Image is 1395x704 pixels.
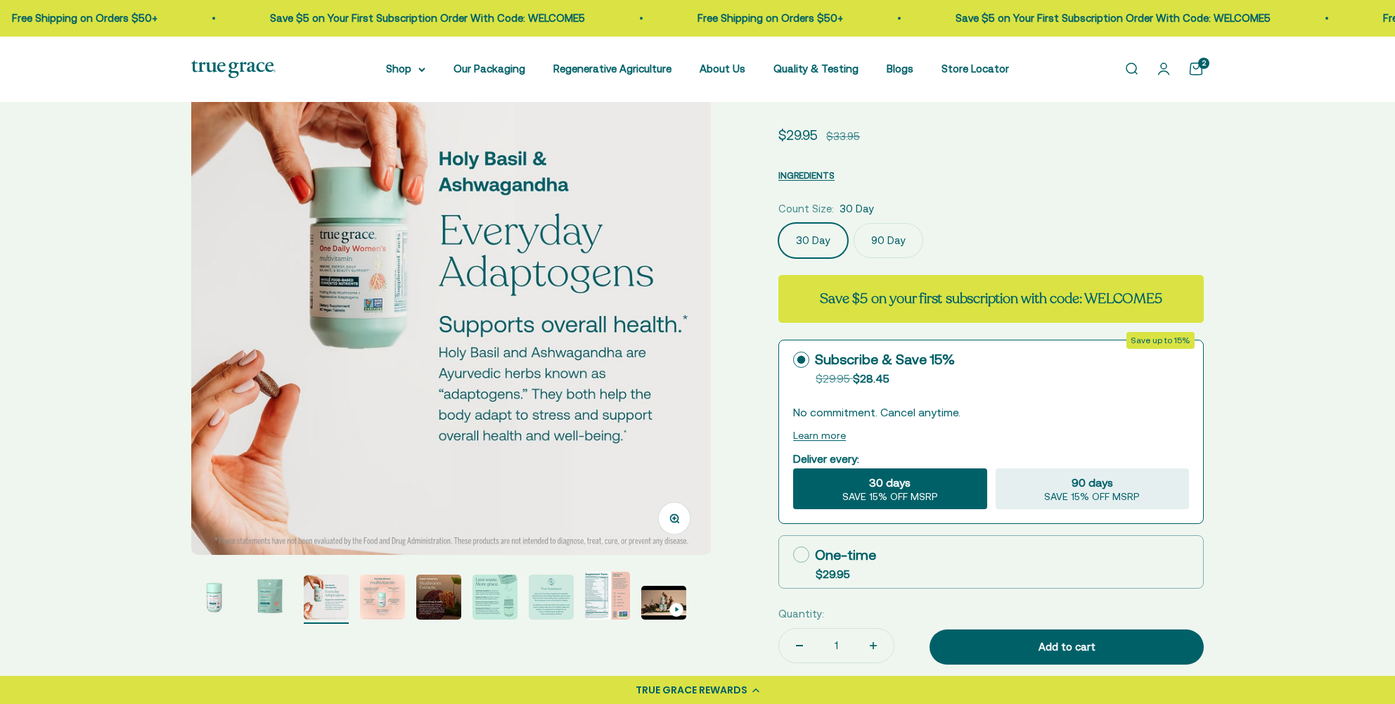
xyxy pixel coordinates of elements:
[826,128,860,145] compare-at-price: $33.95
[247,575,292,620] img: We select ingredients that play a concrete role in true health, and we include them at effective ...
[416,575,461,620] img: One Daily Women's Multivitamin
[1198,58,1209,69] cart-count: 2
[773,63,859,75] a: Quality & Testing
[958,639,1176,655] div: Add to cart
[636,683,747,698] div: TRUE GRACE REWARDS
[840,200,874,217] span: 30 Day
[191,35,711,555] img: One Daily Women's Multivitamin
[386,60,425,77] summary: Shop
[529,575,574,624] button: Go to item 7
[778,124,818,146] sale-price: $29.95
[263,10,578,27] p: Save $5 on Your First Subscription Order With Code: WELCOME5
[585,572,630,620] img: One Daily Women's Multivitamin
[778,170,835,181] span: INGREDIENTS
[779,629,820,663] button: Decrease quantity
[820,289,1162,308] strong: Save $5 on your first subscription with code: WELCOME5
[472,575,517,620] img: One Daily Women's Multivitamin
[304,575,349,624] button: Go to item 3
[700,63,745,75] a: About Us
[191,575,236,620] img: We select ingredients that play a concrete role in true health, and we include them at effective ...
[941,63,1009,75] a: Store Locator
[585,572,630,624] button: Go to item 8
[690,12,836,24] a: Free Shipping on Orders $50+
[641,586,686,624] button: Go to item 9
[778,200,834,217] legend: Count Size:
[778,606,824,622] label: Quantity:
[778,167,835,184] button: INGREDIENTS
[529,575,574,620] img: One Daily Women's Multivitamin
[191,575,236,624] button: Go to item 1
[416,575,461,624] button: Go to item 5
[360,575,405,624] button: Go to item 4
[949,10,1264,27] p: Save $5 on Your First Subscription Order With Code: WELCOME5
[247,575,292,624] button: Go to item 2
[472,575,517,624] button: Go to item 6
[454,63,525,75] a: Our Packaging
[853,629,894,663] button: Increase quantity
[553,63,671,75] a: Regenerative Agriculture
[887,63,913,75] a: Blogs
[930,629,1204,665] button: Add to cart
[360,575,405,620] img: One Daily Women's Multivitamin
[5,12,150,24] a: Free Shipping on Orders $50+
[304,575,349,620] img: One Daily Women's Multivitamin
